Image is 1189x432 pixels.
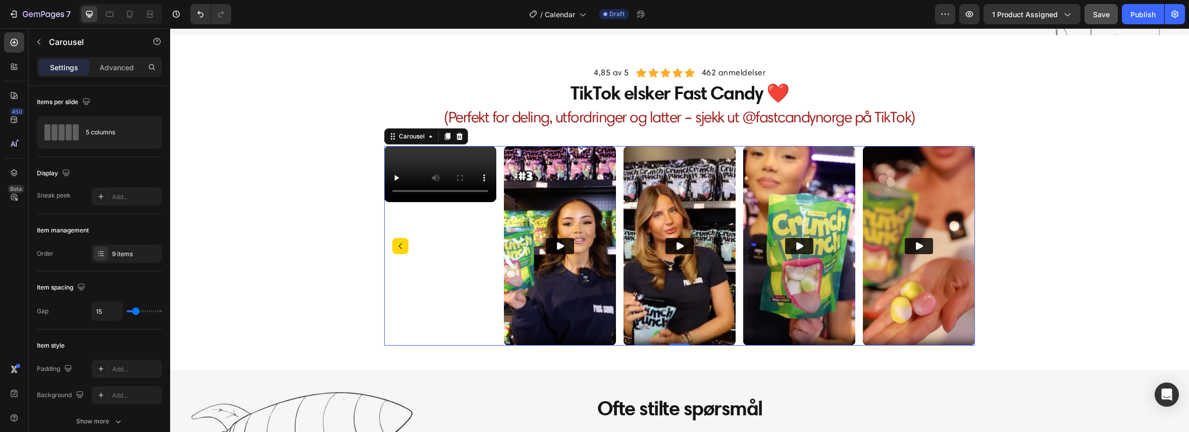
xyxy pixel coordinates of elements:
div: Items per slide [37,95,92,109]
div: Open Intercom Messenger [1155,382,1179,407]
div: Add... [112,365,160,374]
span: Calendar [545,9,575,20]
div: Show more [76,416,123,426]
button: 7 [4,4,75,24]
p: Settings [50,62,78,73]
div: Background [37,389,86,402]
button: Publish [1122,4,1164,24]
button: Play [495,210,524,226]
span: / [540,9,543,20]
div: 5 columns [86,121,147,144]
div: Padding [37,362,74,376]
span: Save [1093,10,1110,19]
h2: Ofte stilte spørsmål [265,366,754,394]
button: Show more [37,412,162,430]
img: Alt image [573,118,685,317]
span: 1 product assigned [992,9,1058,20]
div: Sneak peek [37,191,71,200]
p: Advanced [99,62,134,73]
div: Gap [37,307,48,316]
div: Add... [112,391,160,400]
div: Beta [8,185,24,193]
img: Alt image [453,118,565,317]
h2: TikTok elsker Fast Candy ❤️ [214,52,805,78]
div: Display [37,167,72,180]
button: Play [615,210,643,226]
div: Order [37,249,54,258]
button: Play [735,210,763,226]
p: 4,85 av 5 [424,38,459,51]
button: Play [376,210,404,226]
div: Item spacing [37,281,87,295]
div: Add... [112,193,160,202]
h2: (Perfekt for deling, utfordringer og latter – sjekk ut @fastcandynorge på TikTok) [214,78,805,100]
button: Save [1084,4,1118,24]
div: 9 items [112,250,160,259]
p: 462 anmeldelser [532,38,596,51]
span: Draft [609,10,625,19]
div: Publish [1130,9,1156,20]
button: Carousel Back Arrow [222,210,238,226]
div: Undo/Redo [190,4,231,24]
p: Carousel [49,36,135,48]
video: Video [214,118,326,174]
div: 450 [10,108,24,116]
img: Alt image [693,118,805,317]
div: Carousel [227,104,256,113]
p: 7 [66,8,71,20]
iframe: To enrich screen reader interactions, please activate Accessibility in Grammarly extension settings [170,28,1189,432]
div: Item style [37,341,65,350]
div: Item management [37,226,89,235]
input: Auto [92,302,122,320]
button: 1 product assigned [984,4,1080,24]
img: Alt image [334,118,446,317]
